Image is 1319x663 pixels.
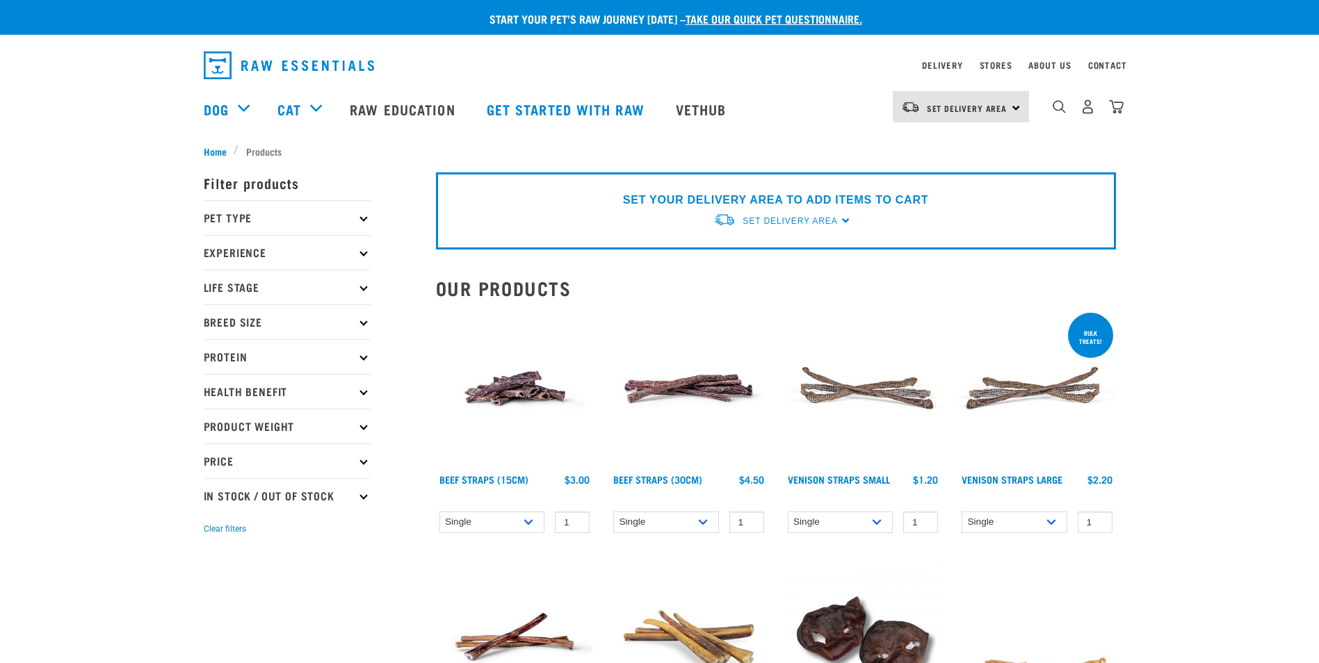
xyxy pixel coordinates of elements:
[927,106,1008,110] span: Set Delivery Area
[204,304,371,339] p: Breed Size
[729,511,764,533] input: 1
[903,511,938,533] input: 1
[193,46,1127,85] nav: dropdown navigation
[204,235,371,270] p: Experience
[1028,63,1071,67] a: About Us
[913,474,938,485] div: $1.20
[336,81,472,137] a: Raw Education
[1109,99,1124,114] img: home-icon@2x.png
[204,523,246,535] button: Clear filters
[662,81,744,137] a: Vethub
[204,374,371,409] p: Health Benefit
[958,310,1116,468] img: Stack of 3 Venison Straps Treats for Pets
[784,310,942,468] img: Venison Straps
[204,144,234,158] a: Home
[623,192,928,208] p: SET YOUR DELIVERY AREA TO ADD ITEMS TO CART
[901,101,920,113] img: van-moving.png
[436,277,1116,299] h2: Our Products
[204,443,371,478] p: Price
[436,310,594,468] img: Raw Essentials Beef Straps 15cm 6 Pack
[204,339,371,374] p: Protein
[922,63,962,67] a: Delivery
[1088,63,1127,67] a: Contact
[980,63,1012,67] a: Stores
[204,270,371,304] p: Life Stage
[555,511,590,533] input: 1
[204,478,371,513] p: In Stock / Out Of Stock
[204,51,374,79] img: Raw Essentials Logo
[1081,99,1095,114] img: user.png
[439,477,528,482] a: Beef Straps (15cm)
[204,409,371,443] p: Product Weight
[743,216,837,226] span: Set Delivery Area
[610,310,768,468] img: Raw Essentials Beef Straps 6 Pack
[1068,322,1113,352] div: BULK TREATS!
[1087,474,1112,485] div: $2.20
[204,165,371,200] p: Filter products
[1078,511,1112,533] input: 1
[204,144,227,158] span: Home
[204,99,229,120] a: Dog
[686,15,862,22] a: take our quick pet questionnaire.
[613,477,702,482] a: Beef Straps (30cm)
[962,477,1062,482] a: Venison Straps Large
[788,477,890,482] a: Venison Straps Small
[565,474,590,485] div: $3.00
[739,474,764,485] div: $4.50
[277,99,301,120] a: Cat
[473,81,662,137] a: Get started with Raw
[713,213,736,227] img: van-moving.png
[204,200,371,235] p: Pet Type
[1053,100,1066,113] img: home-icon-1@2x.png
[204,144,1116,158] nav: breadcrumbs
